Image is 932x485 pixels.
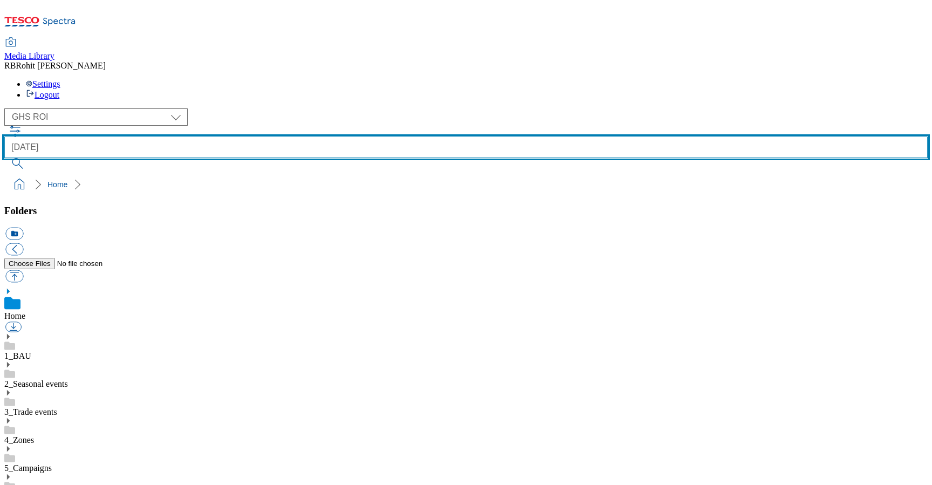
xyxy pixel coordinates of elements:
[4,136,928,158] input: Search by names or tags
[4,174,928,195] nav: breadcrumb
[4,51,54,60] span: Media Library
[26,79,60,88] a: Settings
[4,463,52,473] a: 5_Campaigns
[4,435,34,445] a: 4_Zones
[47,180,67,189] a: Home
[4,311,25,320] a: Home
[4,38,54,61] a: Media Library
[11,176,28,193] a: home
[26,90,59,99] a: Logout
[4,351,31,360] a: 1_BAU
[16,61,106,70] span: Rohit [PERSON_NAME]
[4,205,928,217] h3: Folders
[4,379,68,388] a: 2_Seasonal events
[4,407,57,416] a: 3_Trade events
[4,61,16,70] span: RB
